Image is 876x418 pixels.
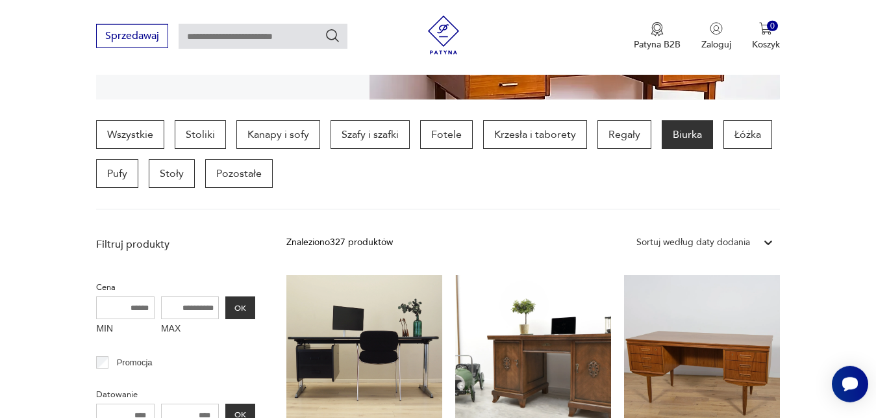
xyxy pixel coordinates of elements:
a: Łóżka [723,120,772,149]
a: Fotele [420,120,473,149]
button: OK [225,296,255,319]
img: Ikonka użytkownika [710,22,723,35]
a: Regały [597,120,651,149]
p: Zaloguj [701,38,731,51]
img: Ikona medalu [651,22,664,36]
iframe: Smartsupp widget button [832,366,868,402]
p: Filtruj produkty [96,237,255,252]
img: Patyna - sklep z meblami i dekoracjami vintage [424,16,463,55]
div: Znaleziono 327 produktów [286,235,393,250]
p: Patyna B2B [634,38,681,51]
a: Krzesła i taborety [483,120,587,149]
button: Patyna B2B [634,22,681,51]
p: Cena [96,280,255,294]
p: Datowanie [96,387,255,402]
button: Sprzedawaj [96,24,168,48]
div: Sortuj według daty dodania [636,235,750,250]
button: Szukaj [325,28,340,44]
a: Wszystkie [96,120,164,149]
a: Pozostałe [205,159,273,188]
a: Sprzedawaj [96,33,168,42]
a: Stoliki [175,120,226,149]
a: Kanapy i sofy [236,120,320,149]
a: Pufy [96,159,138,188]
p: Promocja [117,356,153,370]
a: Szafy i szafki [331,120,410,149]
label: MAX [161,319,219,340]
div: 0 [767,21,778,32]
img: Ikona koszyka [759,22,772,35]
button: 0Koszyk [752,22,780,51]
label: MIN [96,319,155,340]
a: Biurka [662,120,713,149]
button: Zaloguj [701,22,731,51]
a: Stoły [149,159,195,188]
p: Koszyk [752,38,780,51]
a: Ikona medaluPatyna B2B [634,22,681,51]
